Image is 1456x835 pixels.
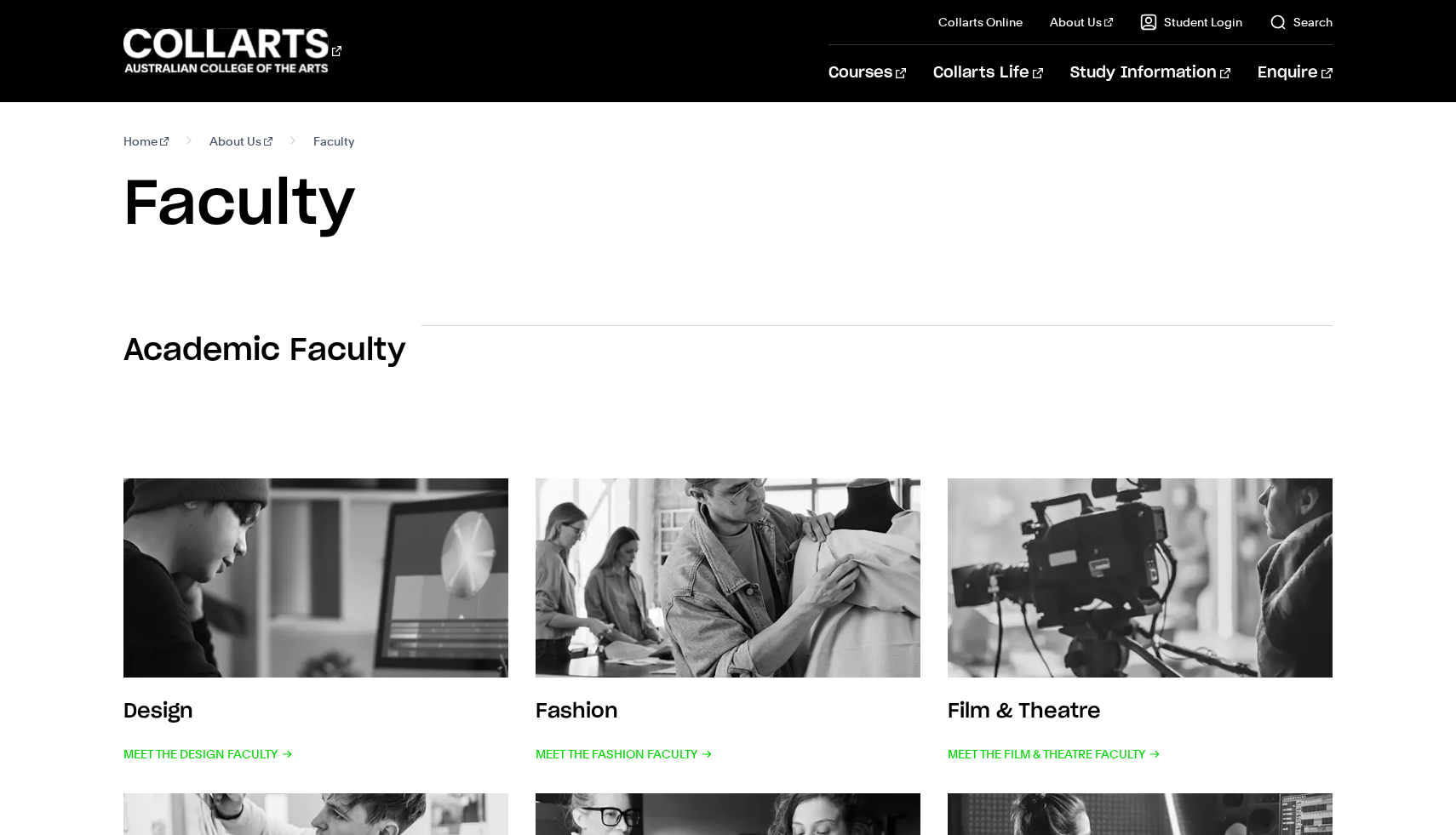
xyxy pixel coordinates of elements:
[948,701,1101,722] h3: Film & Theatre
[536,478,920,766] a: Fashion Meet the Fashion Faculty
[123,742,293,766] span: Meet the Design Faculty
[123,129,169,153] a: Home
[933,45,1043,101] a: Collarts Life
[123,478,508,766] a: Design Meet the Design Faculty
[1258,45,1332,101] a: Enquire
[828,45,906,101] a: Courses
[536,701,618,722] h3: Fashion
[1140,14,1242,31] a: Student Login
[313,129,354,153] span: Faculty
[123,701,193,722] h3: Design
[123,332,405,369] h2: Academic Faculty
[1270,14,1333,31] a: Search
[123,26,341,75] div: Go to homepage
[536,742,713,766] span: Meet the Fashion Faculty
[123,167,1332,243] h1: Faculty
[938,14,1023,31] a: Collarts Online
[948,478,1333,766] a: Film & Theatre Meet the Film & Theatre Faculty
[209,129,272,153] a: About Us
[1070,45,1230,101] a: Study Information
[948,742,1161,766] span: Meet the Film & Theatre Faculty
[1050,14,1113,31] a: About Us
